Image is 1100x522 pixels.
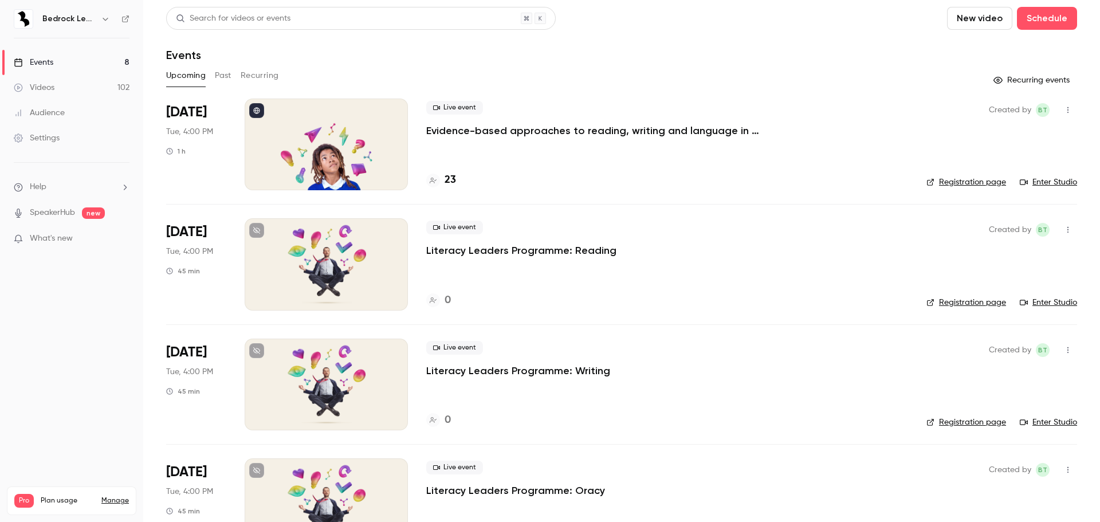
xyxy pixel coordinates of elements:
h4: 0 [445,293,451,308]
button: Upcoming [166,66,206,85]
span: BT [1038,463,1047,477]
span: Created by [989,463,1031,477]
span: [DATE] [166,343,207,362]
span: Created by [989,103,1031,117]
div: Nov 4 Tue, 4:00 PM (Europe/London) [166,218,226,310]
span: Live event [426,461,483,474]
a: 0 [426,413,451,428]
div: 45 min [166,507,200,516]
img: Bedrock Learning [14,10,33,28]
div: Oct 7 Tue, 4:00 PM (Europe/London) [166,99,226,190]
div: Search for videos or events [176,13,290,25]
span: Live event [426,101,483,115]
div: 45 min [166,266,200,276]
h4: 23 [445,172,456,188]
h1: Events [166,48,201,62]
span: new [82,207,105,219]
span: Tue, 4:00 PM [166,366,213,378]
button: Schedule [1017,7,1077,30]
span: Created by [989,223,1031,237]
div: Videos [14,82,54,93]
span: BT [1038,103,1047,117]
div: 1 h [166,147,186,156]
a: Literacy Leaders Programme: Reading [426,244,616,257]
a: Literacy Leaders Programme: Oracy [426,484,605,497]
button: New video [947,7,1012,30]
span: Ben Triggs [1036,223,1050,237]
h6: Bedrock Learning [42,13,96,25]
span: Ben Triggs [1036,463,1050,477]
a: Enter Studio [1020,297,1077,308]
span: What's new [30,233,73,245]
span: Tue, 4:00 PM [166,126,213,138]
button: Recurring events [988,71,1077,89]
span: Created by [989,343,1031,357]
li: help-dropdown-opener [14,181,129,193]
a: Registration page [926,417,1006,428]
div: Events [14,57,53,68]
span: Help [30,181,46,193]
a: Registration page [926,297,1006,308]
span: BT [1038,223,1047,237]
a: Enter Studio [1020,176,1077,188]
a: Manage [101,496,129,505]
button: Recurring [241,66,279,85]
span: Live event [426,341,483,355]
span: [DATE] [166,223,207,241]
span: [DATE] [166,463,207,481]
span: BT [1038,343,1047,357]
a: 23 [426,172,456,188]
a: Evidence-based approaches to reading, writing and language in 2025/26 [426,124,770,138]
a: 0 [426,293,451,308]
h4: 0 [445,413,451,428]
span: Live event [426,221,483,234]
div: 45 min [166,387,200,396]
a: SpeakerHub [30,207,75,219]
div: Audience [14,107,65,119]
div: Nov 11 Tue, 4:00 PM (Europe/London) [166,339,226,430]
span: Ben Triggs [1036,343,1050,357]
div: Settings [14,132,60,144]
span: [DATE] [166,103,207,121]
span: Pro [14,494,34,508]
span: Ben Triggs [1036,103,1050,117]
button: Past [215,66,231,85]
a: Registration page [926,176,1006,188]
span: Plan usage [41,496,95,505]
span: Tue, 4:00 PM [166,486,213,497]
span: Tue, 4:00 PM [166,246,213,257]
a: Enter Studio [1020,417,1077,428]
a: Literacy Leaders Programme: Writing [426,364,610,378]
